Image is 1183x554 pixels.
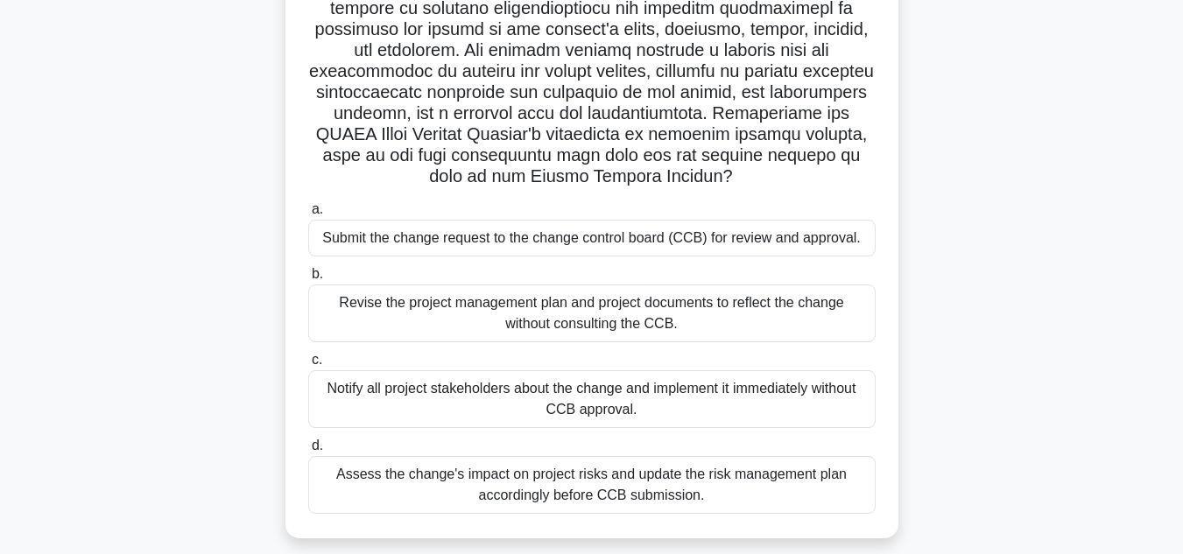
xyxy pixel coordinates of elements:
[308,456,876,514] div: Assess the change's impact on project risks and update the risk management plan accordingly befor...
[308,284,876,342] div: Revise the project management plan and project documents to reflect the change without consulting...
[308,220,876,256] div: Submit the change request to the change control board (CCB) for review and approval.
[312,352,322,367] span: c.
[312,201,323,216] span: a.
[308,370,876,428] div: Notify all project stakeholders about the change and implement it immediately without CCB approval.
[312,438,323,452] span: d.
[312,266,323,281] span: b.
